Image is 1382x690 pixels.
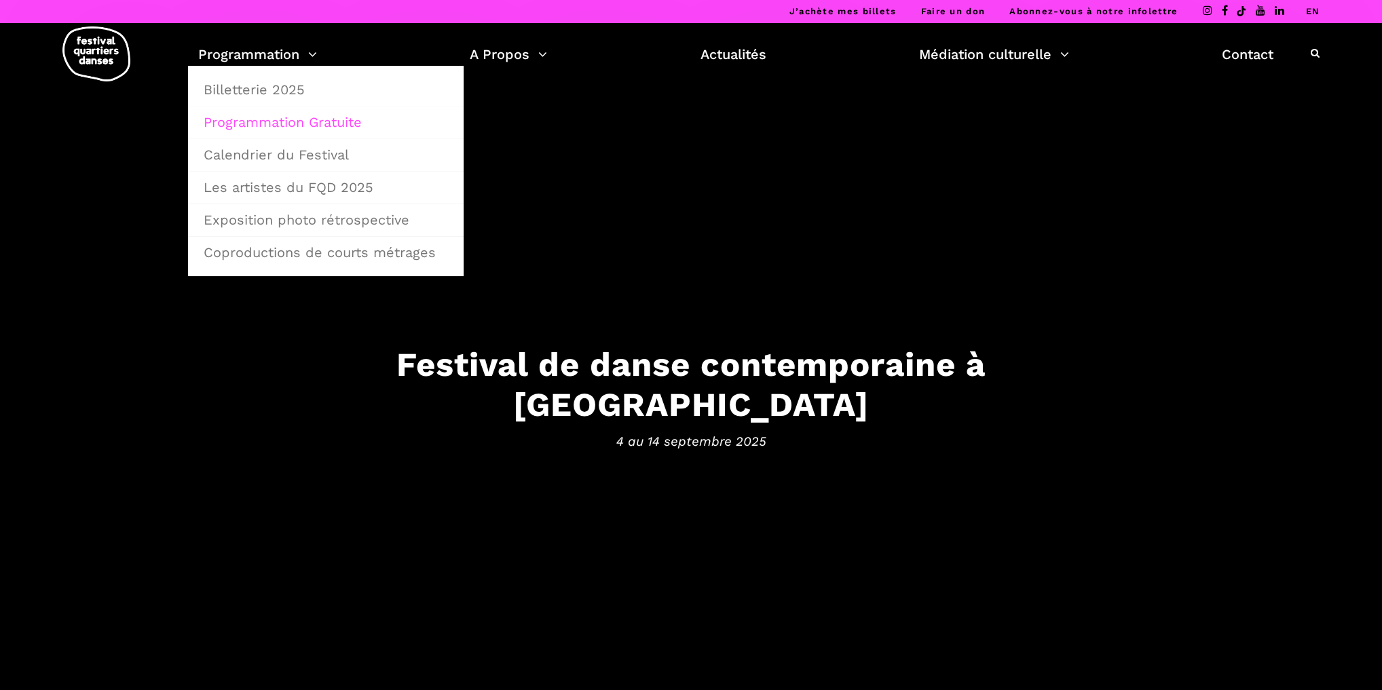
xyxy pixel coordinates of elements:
img: logo-fqd-med [62,26,130,81]
span: 4 au 14 septembre 2025 [270,431,1112,451]
a: EN [1305,6,1320,16]
a: Contact [1222,43,1273,66]
a: Les artistes du FQD 2025 [195,172,456,203]
a: Actualités [701,43,766,66]
a: Médiation culturelle [919,43,1069,66]
h3: Festival de danse contemporaine à [GEOGRAPHIC_DATA] [270,345,1112,425]
a: Abonnez-vous à notre infolettre [1009,6,1178,16]
a: Programmation [198,43,317,66]
a: Calendrier du Festival [195,139,456,170]
a: Exposition photo rétrospective [195,204,456,235]
a: J’achète mes billets [789,6,896,16]
a: Faire un don [920,6,985,16]
a: Coproductions de courts métrages [195,237,456,268]
a: Programmation Gratuite [195,107,456,138]
a: A Propos [470,43,547,66]
a: Billetterie 2025 [195,74,456,105]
